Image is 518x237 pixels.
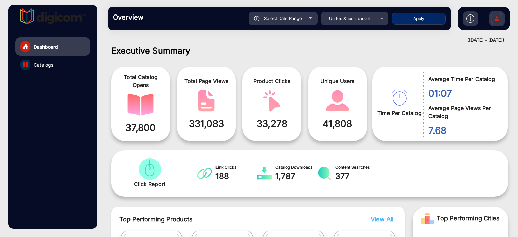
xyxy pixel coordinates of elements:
[329,16,370,21] span: United Supermarket
[116,73,165,89] span: Total Catalog Opens
[215,170,257,182] span: 188
[466,14,474,23] img: h2download.svg
[34,61,53,68] span: Catalogs
[20,8,86,24] img: vmg-logo
[197,167,212,180] img: catalog
[437,212,500,225] span: Top Performing Cities
[113,13,207,21] h3: Overview
[324,90,351,112] img: catalog
[101,37,505,44] div: ([DATE] - [DATE])
[34,43,58,50] span: Dashboard
[392,90,407,106] img: catalog
[116,121,165,135] span: 37,800
[313,117,362,131] span: 41,808
[335,164,377,170] span: Content Searches
[392,13,446,25] button: Apply
[215,164,257,170] span: Link Clicks
[317,167,332,180] img: catalog
[248,117,296,131] span: 33,278
[119,215,330,224] span: Top Performing Products
[264,16,302,21] span: Select Date Range
[490,8,504,31] img: Sign%20Up.svg
[182,77,231,85] span: Total Page Views
[111,46,508,56] h1: Executive Summary
[371,216,393,223] span: View All
[22,43,28,50] img: home
[275,164,317,170] span: Catalog Downloads
[313,77,362,85] span: Unique Users
[428,75,497,83] span: Average Time Per Catalog
[259,90,285,112] img: catalog
[137,158,163,180] img: catalog
[134,180,165,188] span: Click Report
[15,37,90,56] a: Dashboard
[275,170,317,182] span: 1,787
[193,90,220,112] img: catalog
[127,94,154,116] img: catalog
[182,117,231,131] span: 331,083
[421,212,434,225] img: Rank image
[335,170,377,182] span: 377
[15,56,90,74] a: Catalogs
[23,62,28,67] img: catalog
[248,77,296,85] span: Product Clicks
[428,86,497,100] span: 01:07
[254,16,260,21] img: icon
[257,167,272,180] img: catalog
[428,104,497,120] span: Average Page Views Per Catalog
[369,215,392,224] button: View All
[428,123,497,138] span: 7.68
